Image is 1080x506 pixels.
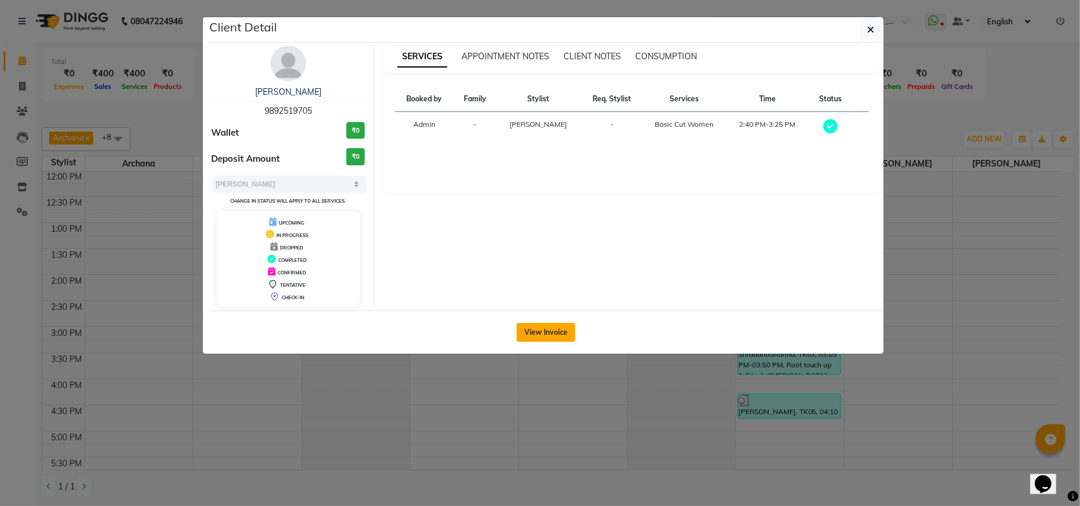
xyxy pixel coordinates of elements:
th: Time [726,87,809,112]
span: CONSUMPTION [635,51,697,62]
span: CONFIRMED [278,270,306,276]
th: Family [453,87,496,112]
td: Admin [395,112,453,142]
h3: ₹0 [346,122,365,139]
h5: Client Detail [210,18,278,36]
th: Status [809,87,852,112]
th: Stylist [496,87,581,112]
span: UPCOMING [279,220,304,226]
small: Change in status will apply to all services. [230,198,346,204]
span: IN PROGRESS [276,232,308,238]
img: avatar [270,46,306,81]
span: COMPLETED [278,257,307,263]
span: SERVICES [397,46,447,68]
button: View Invoice [517,323,575,342]
td: - [581,112,642,142]
td: - [453,112,496,142]
td: 2:40 PM-3:25 PM [726,112,809,142]
div: Basic Cut Women [649,119,719,130]
span: CHECK-IN [282,294,304,300]
h3: ₹0 [346,148,365,165]
span: [PERSON_NAME] [510,120,568,129]
span: DROPPED [280,245,303,251]
span: TENTATIVE [280,282,305,288]
iframe: chat widget [1030,459,1068,494]
span: 9892519705 [265,105,312,116]
span: CLIENT NOTES [563,51,621,62]
a: [PERSON_NAME] [255,87,321,97]
span: Wallet [212,126,240,140]
span: Deposit Amount [212,152,281,166]
th: Booked by [395,87,453,112]
th: Req. Stylist [581,87,642,112]
span: APPOINTMENT NOTES [461,51,549,62]
th: Services [642,87,726,112]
